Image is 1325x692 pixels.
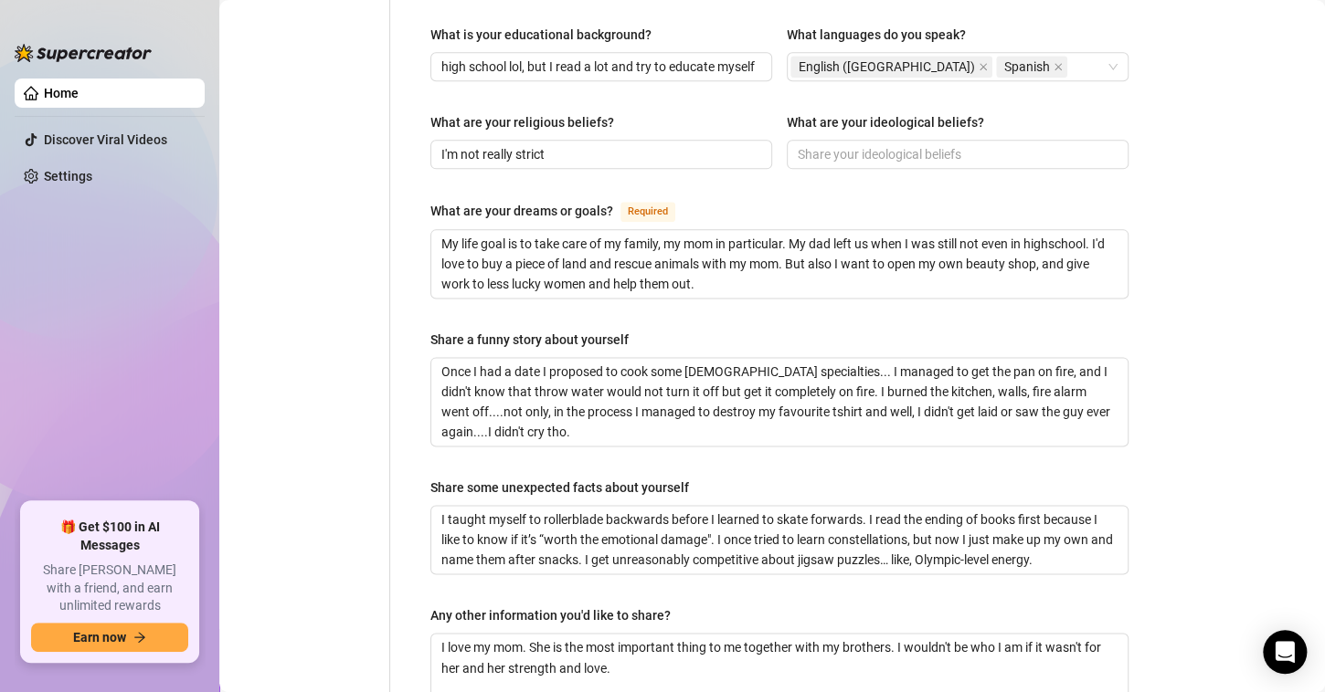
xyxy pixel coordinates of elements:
label: What are your religious beliefs? [430,112,627,132]
label: Share a funny story about yourself [430,330,641,350]
input: What are your religious beliefs? [441,144,758,164]
input: What languages do you speak? [1071,56,1075,78]
span: close [979,62,988,71]
div: Share some unexpected facts about yourself [430,477,689,498]
textarea: Share a funny story about yourself [431,358,1128,446]
span: Required [620,202,675,222]
label: Any other information you'd like to share? [430,605,684,625]
div: What are your religious beliefs? [430,112,614,132]
input: What are your ideological beliefs? [798,144,1114,164]
span: English (US) [790,56,992,78]
a: Settings [44,169,92,183]
button: Earn nowarrow-right [31,623,188,652]
a: Discover Viral Videos [44,132,167,147]
span: 🎁 Get $100 in AI Messages [31,519,188,554]
textarea: Share some unexpected facts about yourself [431,506,1128,573]
label: What languages do you speak? [787,25,979,45]
a: Home [44,86,79,100]
span: Spanish [1004,57,1050,77]
div: What languages do you speak? [787,25,966,45]
span: English ([GEOGRAPHIC_DATA]) [799,57,975,77]
div: What are your dreams or goals? [430,201,613,221]
label: What are your dreams or goals? [430,200,695,222]
span: close [1054,62,1063,71]
div: What is your educational background? [430,25,652,45]
label: Share some unexpected facts about yourself [430,477,702,498]
textarea: What are your dreams or goals? [431,230,1128,298]
div: Share a funny story about yourself [430,330,629,350]
span: Share [PERSON_NAME] with a friend, and earn unlimited rewards [31,561,188,615]
label: What are your ideological beliefs? [787,112,997,132]
div: Any other information you'd like to share? [430,605,671,625]
label: What is your educational background? [430,25,664,45]
input: What is your educational background? [441,57,758,77]
span: arrow-right [133,631,146,644]
span: Spanish [996,56,1067,78]
div: Open Intercom Messenger [1263,630,1307,674]
span: Earn now [73,630,126,645]
img: logo-BBDzfeDw.svg [15,44,152,62]
div: What are your ideological beliefs? [787,112,984,132]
